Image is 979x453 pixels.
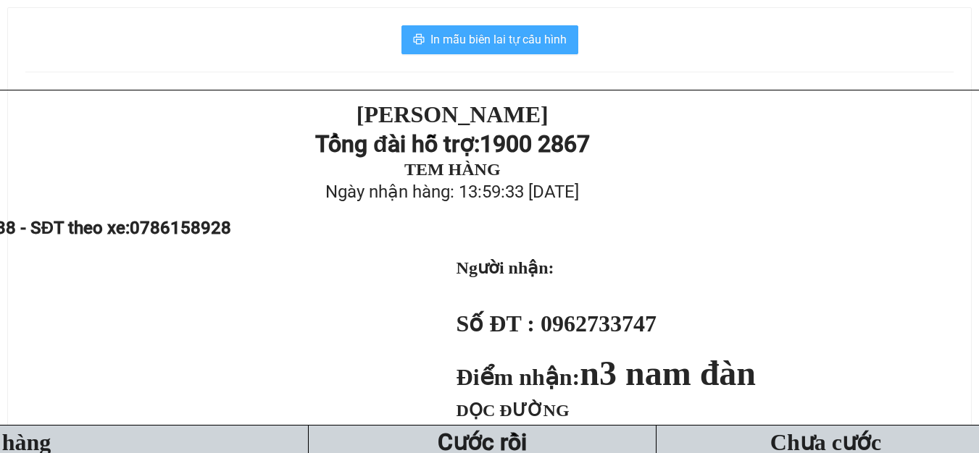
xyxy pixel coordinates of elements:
[457,401,570,420] span: DỌC ĐƯỜNG
[413,33,425,47] span: printer
[541,310,657,336] span: 0962733747
[401,25,578,54] button: printerIn mẫu biên lai tự cấu hình
[480,130,590,158] strong: 1900 2867
[130,218,231,238] span: 0786158928
[325,182,579,202] span: Ngày nhận hàng: 13:59:33 [DATE]
[457,258,554,277] strong: Người nhận:
[430,30,567,48] span: In mẫu biên lai tự cấu hình
[580,354,756,392] span: n3 nam đàn
[315,130,480,158] strong: Tổng đài hỗ trợ:
[404,160,501,179] strong: TEM HÀNG
[457,364,756,390] strong: Điểm nhận:
[357,101,549,127] strong: [PERSON_NAME]
[457,310,535,336] strong: Số ĐT :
